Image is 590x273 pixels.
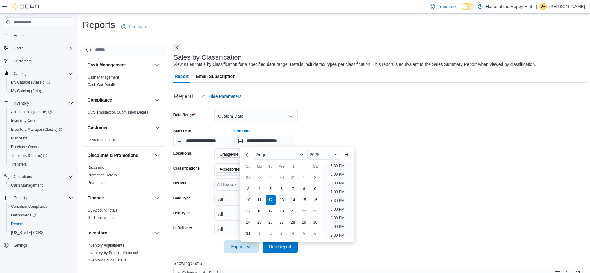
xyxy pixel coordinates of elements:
a: Feedback [427,0,459,13]
h3: Sales by Classification [173,54,242,61]
div: Sa [310,162,320,171]
div: day-5 [299,229,309,239]
a: [US_STATE] CCRS [9,229,46,236]
div: day-1 [254,229,264,239]
div: day-14 [288,195,298,205]
a: GL Account Totals [88,208,117,212]
span: Inventory [11,100,73,107]
span: Hide Parameters [209,93,241,99]
li: 6:30 PM [328,180,347,187]
h3: Inventory [88,230,107,236]
a: Customers [11,57,34,65]
button: Reports [6,220,76,228]
span: Transfers (Classic) [9,152,73,159]
div: day-9 [310,184,320,194]
div: day-28 [254,173,264,183]
div: day-8 [299,184,309,194]
div: day-28 [288,217,298,227]
span: Reports [11,221,24,226]
label: Start Date [173,129,191,134]
span: Run Report [269,243,291,250]
span: Customers [14,59,32,64]
a: Transfers [9,161,29,168]
button: Catalog [1,69,76,78]
div: day-31 [288,173,298,183]
h1: Reports [83,19,115,31]
span: Manifests [11,136,27,141]
button: All [214,223,298,235]
button: Compliance [88,97,152,103]
span: Inventory Count Details [88,258,126,263]
div: Su [243,162,253,171]
span: Reports [14,195,27,200]
label: End Date [234,129,250,134]
ul: Time [323,162,352,239]
li: 6:00 PM [328,171,347,178]
div: day-6 [277,184,287,194]
button: Settings [1,241,76,250]
span: Home [11,32,73,39]
h3: Compliance [88,97,112,103]
button: Reports [11,194,29,202]
span: Orangeville - Broadway - Fire & Flower [217,151,276,158]
input: Press the down key to open a popover containing a calendar. [173,135,233,147]
input: Press the down key to enter a popover containing a calendar. Press the escape key to close the po... [234,135,294,147]
li: 9:30 PM [328,232,347,239]
a: Dashboards [6,211,76,220]
span: Feedback [437,3,456,10]
button: Inventory [1,99,76,108]
label: Classifications [173,166,200,171]
div: day-11 [254,195,264,205]
a: Cash Out Details [88,83,116,87]
button: Next [173,44,181,51]
div: day-13 [277,195,287,205]
span: Cash Management [88,75,119,80]
button: Inventory [88,230,152,236]
h3: Report [173,93,194,100]
span: GL Account Totals [88,208,117,213]
li: 8:30 PM [328,214,347,222]
button: Finance [88,195,152,201]
span: Users [11,44,73,52]
a: Settings [11,242,29,249]
button: Home [1,31,76,40]
a: Purchase Orders [9,143,42,151]
div: day-23 [310,206,320,216]
span: Inventory Adjustments [88,243,124,248]
span: Orangeville - Broadway - Fire & Flower [220,151,268,157]
p: Showing 5 of 5 [173,260,587,266]
span: Adjustments (Classic) [9,108,73,116]
div: day-30 [277,173,287,183]
div: Compliance [83,109,166,119]
button: Custom Date [214,110,298,122]
button: Compliance [154,96,161,104]
li: 7:30 PM [328,197,347,204]
span: Transfers [9,161,73,168]
span: Adjustments (Classic) [11,110,52,115]
span: Inventory Manager (Classic) [11,127,62,132]
div: Th [288,162,298,171]
li: 9:00 PM [328,223,347,230]
div: day-19 [266,206,276,216]
span: 2025 [310,152,319,157]
input: Dark Mode [462,3,475,10]
span: Operations [11,173,73,180]
button: Discounts & Promotions [88,152,152,158]
label: Use Type [173,211,190,216]
span: Cash Management [9,182,73,189]
span: Reports [9,220,73,228]
span: Promotions [88,180,106,185]
button: Inventory [11,100,31,107]
a: Discounts [88,166,104,170]
h3: Cash Management [88,62,126,68]
button: Users [1,44,76,52]
a: OCS Transaction Submission Details [88,110,149,115]
a: Cash Management [88,75,119,80]
a: Cash Management [9,182,45,189]
h3: Discounts & Promotions [88,152,138,158]
span: August [256,152,270,157]
button: [US_STATE] CCRS [6,228,76,237]
span: Export [227,240,255,253]
button: Run Report [263,240,298,253]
